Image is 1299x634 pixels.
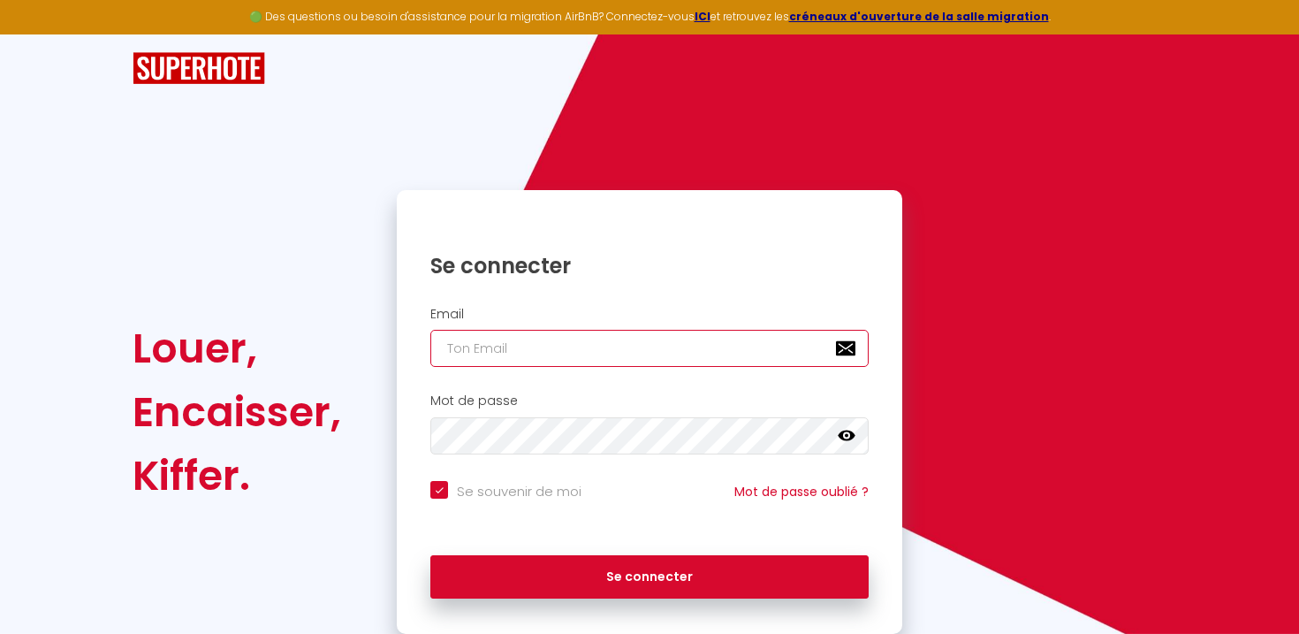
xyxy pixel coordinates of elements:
[695,9,710,24] a: ICI
[133,380,341,444] div: Encaisser,
[430,555,869,600] button: Se connecter
[430,330,869,367] input: Ton Email
[14,7,67,60] button: Ouvrir le widget de chat LiveChat
[430,393,869,409] h2: Mot de passe
[430,252,869,279] h1: Se connecter
[430,307,869,322] h2: Email
[133,317,341,380] div: Louer,
[133,52,265,85] img: SuperHote logo
[789,9,1049,24] a: créneaux d'ouverture de la salle migration
[133,444,341,508] div: Kiffer.
[734,483,869,500] a: Mot de passe oublié ?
